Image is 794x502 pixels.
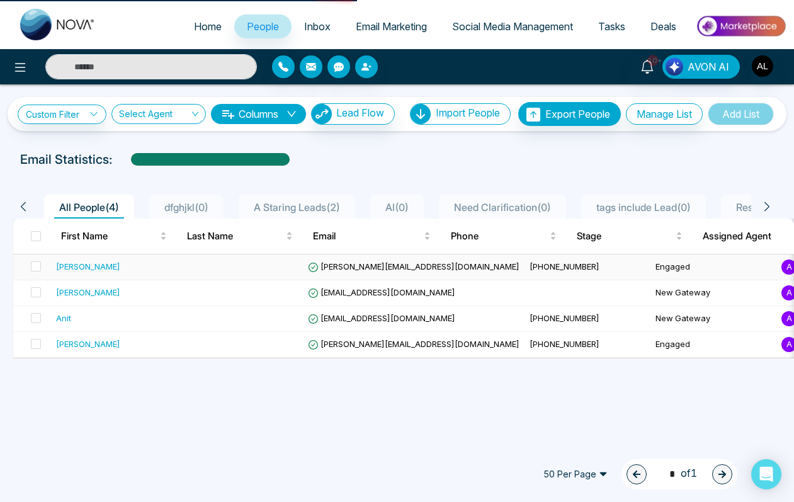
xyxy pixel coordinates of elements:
button: Columnsdown [211,104,306,124]
div: [PERSON_NAME] [56,286,120,299]
th: Stage [567,219,693,254]
span: Need Clarification ( 0 ) [449,201,556,214]
span: A Staring Leads ( 2 ) [249,201,345,214]
span: Export People [545,108,610,120]
a: Tasks [586,14,638,38]
span: Phone [451,229,547,244]
th: Phone [441,219,567,254]
img: User Avatar [752,55,773,77]
span: Social Media Management [452,20,573,33]
a: 10+ [632,55,662,77]
a: Social Media Management [440,14,586,38]
img: Lead Flow [312,104,332,124]
img: Nova CRM Logo [20,9,96,40]
span: Email Marketing [356,20,427,33]
span: down [286,109,297,119]
span: Lead Flow [336,106,384,119]
span: First Name [61,229,157,244]
a: Deals [638,14,689,38]
span: Import People [436,106,500,119]
span: Email [313,229,421,244]
img: Lead Flow [666,58,683,76]
a: Inbox [292,14,343,38]
button: AVON AI [662,55,740,79]
span: Deals [650,20,676,33]
span: All People ( 4 ) [54,201,124,214]
a: Email Marketing [343,14,440,38]
div: Open Intercom Messenger [751,459,781,489]
span: 50 Per Page [535,464,616,484]
span: AI ( 0 ) [380,201,414,214]
a: Custom Filter [18,105,106,124]
span: dfghjkl ( 0 ) [159,201,213,214]
span: of 1 [662,465,697,482]
span: [PHONE_NUMBER] [530,313,599,323]
div: [PERSON_NAME] [56,338,120,350]
span: Home [194,20,222,33]
img: Market-place.gif [695,12,786,40]
span: People [247,20,279,33]
span: [EMAIL_ADDRESS][DOMAIN_NAME] [308,287,455,297]
div: [PERSON_NAME] [56,260,120,273]
p: Email Statistics: [20,150,112,169]
th: First Name [51,219,177,254]
a: Home [181,14,234,38]
span: tags include Lead ( 0 ) [591,201,696,214]
td: New Gateway [650,280,776,306]
span: Last Name [187,229,283,244]
a: People [234,14,292,38]
a: Lead FlowLead Flow [306,103,395,125]
td: New Gateway [650,306,776,332]
span: [PHONE_NUMBER] [530,339,599,349]
span: AVON AI [688,59,729,74]
span: Inbox [304,20,331,33]
button: Export People [518,102,621,126]
th: Email [303,219,441,254]
td: Engaged [650,332,776,358]
button: Lead Flow [311,103,395,125]
span: [PERSON_NAME][EMAIL_ADDRESS][DOMAIN_NAME] [308,261,519,271]
span: [EMAIL_ADDRESS][DOMAIN_NAME] [308,313,455,323]
div: Anit [56,312,71,324]
td: Engaged [650,254,776,280]
button: Manage List [626,103,703,125]
span: Tasks [598,20,625,33]
span: Stage [577,229,673,244]
span: [PHONE_NUMBER] [530,261,599,271]
span: 10+ [647,55,659,66]
th: Last Name [177,219,303,254]
span: [PERSON_NAME][EMAIL_ADDRESS][DOMAIN_NAME] [308,339,519,349]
